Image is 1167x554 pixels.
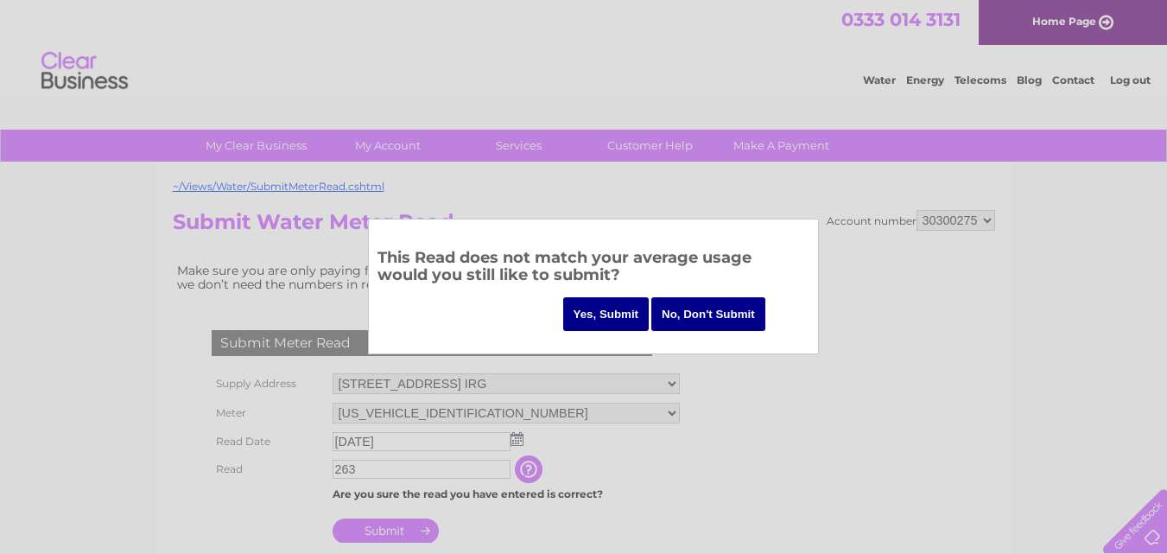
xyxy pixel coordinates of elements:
[176,10,993,84] div: Clear Business is a trading name of Verastar Limited (registered in [GEOGRAPHIC_DATA] No. 3667643...
[1052,73,1094,86] a: Contact
[563,297,650,331] input: Yes, Submit
[377,245,809,293] h3: This Read does not match your average usage would you still like to submit?
[955,73,1006,86] a: Telecoms
[41,45,129,98] img: logo.png
[863,73,896,86] a: Water
[1017,73,1042,86] a: Blog
[841,9,961,30] a: 0333 014 3131
[1110,73,1151,86] a: Log out
[906,73,944,86] a: Energy
[651,297,765,331] input: No, Don't Submit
